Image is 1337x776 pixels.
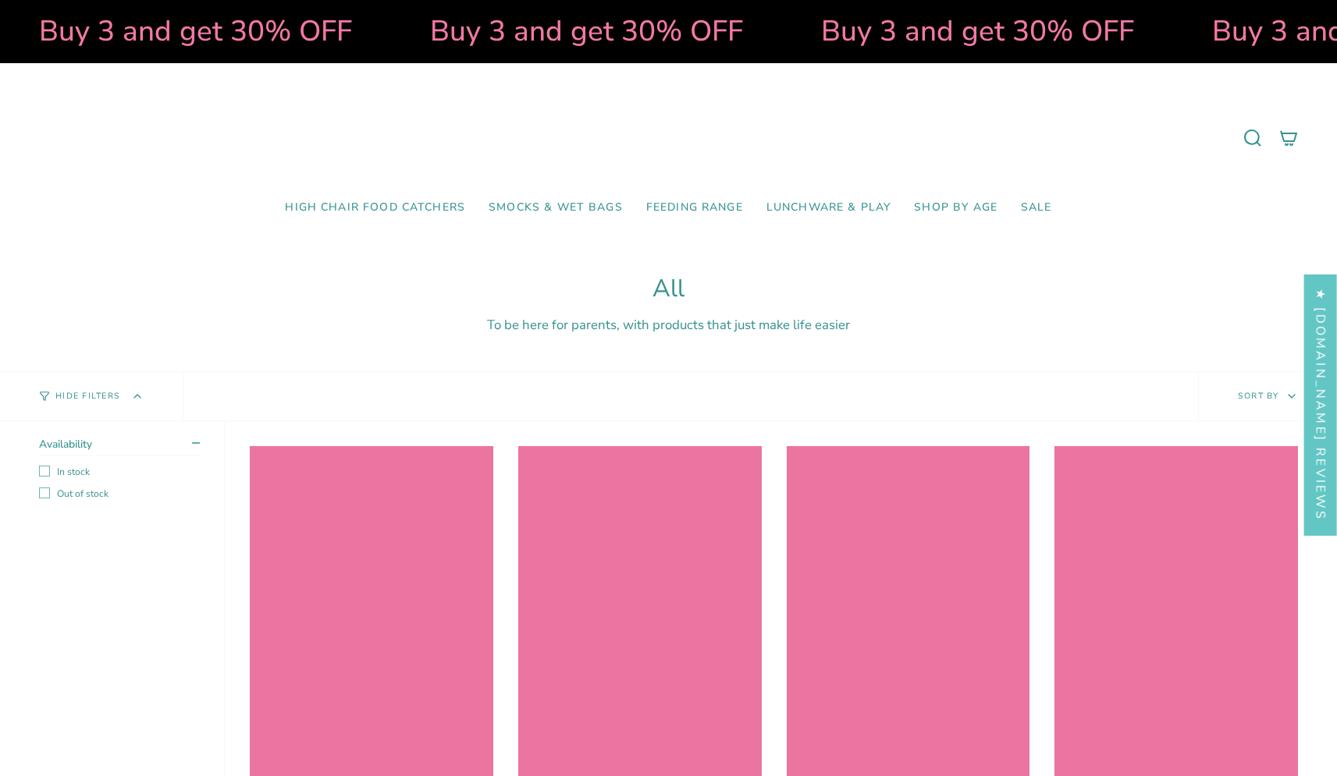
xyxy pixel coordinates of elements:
a: Smocks & Wet Bags [477,190,635,226]
strong: Buy 3 and get 30% OFF [425,12,738,51]
a: Lunchware & Play [755,190,902,226]
h1: All [39,275,1298,303]
label: In stock [39,466,200,478]
a: Feeding Range [635,190,755,226]
a: SALE [1009,190,1064,226]
span: Feeding Range [646,201,743,214]
span: Shop by Age [914,201,997,214]
strong: Buy 3 and get 30% OFF [34,12,347,51]
strong: Buy 3 and get 30% OFF [816,12,1129,51]
span: High Chair Food Catchers [285,201,465,214]
a: Mumma’s Little Helpers [534,87,803,190]
a: High Chair Food Catchers [273,190,477,226]
span: Availability [39,437,92,452]
span: To be here for parents, with products that just make life easier [487,316,850,334]
span: SALE [1021,201,1052,214]
summary: Availability [39,437,200,456]
label: Out of stock [39,487,200,500]
span: Hide Filters [55,392,120,401]
span: Smocks & Wet Bags [489,201,623,214]
a: Shop by Age [902,190,1009,226]
div: Click to open Judge.me floating reviews tab [1304,274,1337,535]
span: Lunchware & Play [766,201,891,214]
button: Sort by [1198,372,1337,420]
span: Sort by [1238,390,1279,402]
